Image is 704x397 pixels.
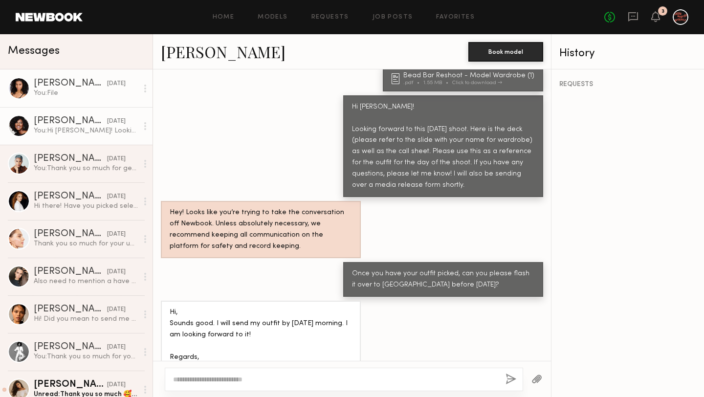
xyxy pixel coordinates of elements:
a: Models [258,14,287,21]
div: [PERSON_NAME] [34,342,107,352]
div: [PERSON_NAME] [34,192,107,201]
div: [PERSON_NAME] [34,116,107,126]
div: [PERSON_NAME] [34,380,107,390]
a: [PERSON_NAME] [161,41,286,62]
div: .pdf [403,80,423,86]
div: [DATE] [107,267,126,277]
div: [PERSON_NAME] [34,229,107,239]
div: 3 [661,9,664,14]
div: You: Hi [PERSON_NAME]! Looking forward to this [DATE] shoot. Here is the deck (please refer to th... [34,126,138,135]
div: [DATE] [107,343,126,352]
div: Once you have your outfit picked, can you please flash it over to [GEOGRAPHIC_DATA] before [DATE]? [352,268,534,291]
div: [PERSON_NAME] [34,79,107,88]
div: [PERSON_NAME] [34,154,107,164]
button: Book model [468,42,543,62]
a: Bead Bar Reshoot - Model Wardrobe (1).pdf1.55 MBClick to download [392,72,537,86]
div: Click to download [452,80,502,86]
div: [DATE] [107,230,126,239]
div: [DATE] [107,79,126,88]
div: Thank you so much for your understanding. Let’s keep in touch, and I wish you all the best of luc... [34,239,138,248]
div: You: File [34,88,138,98]
div: [DATE] [107,380,126,390]
span: Messages [8,45,60,57]
a: Job Posts [373,14,413,21]
div: You: Thank you so much for getting back to me! Totally understand where you’re coming from, and I... [34,164,138,173]
a: Home [213,14,235,21]
div: REQUESTS [559,81,696,88]
div: 1.55 MB [423,80,452,86]
div: Hi [PERSON_NAME]! Looking forward to this [DATE] shoot. Here is the deck (please refer to the sli... [352,102,534,192]
div: [PERSON_NAME] [34,305,107,314]
div: Hi! Did you mean to send me a request ? [34,314,138,324]
div: Hi, Sounds good. I will send my outfit by [DATE] morning. I am looking forward to it! Regards, [P... [170,307,352,375]
a: Favorites [436,14,475,21]
div: Hi there! Have you picked selects for this project? I’m still held as an option and available [DATE] [34,201,138,211]
div: [DATE] [107,192,126,201]
div: History [559,48,696,59]
div: [PERSON_NAME] [34,267,107,277]
div: [DATE] [107,117,126,126]
div: [DATE] [107,154,126,164]
div: Also need to mention a have couple new tattoos on my arms, but they are small [34,277,138,286]
div: You: Thank you so much for your time! [34,352,138,361]
a: Requests [311,14,349,21]
div: [DATE] [107,305,126,314]
div: Bead Bar Reshoot - Model Wardrobe (1) [403,72,537,79]
div: Hey! Looks like you’re trying to take the conversation off Newbook. Unless absolutely necessary, ... [170,207,352,252]
a: Book model [468,47,543,55]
